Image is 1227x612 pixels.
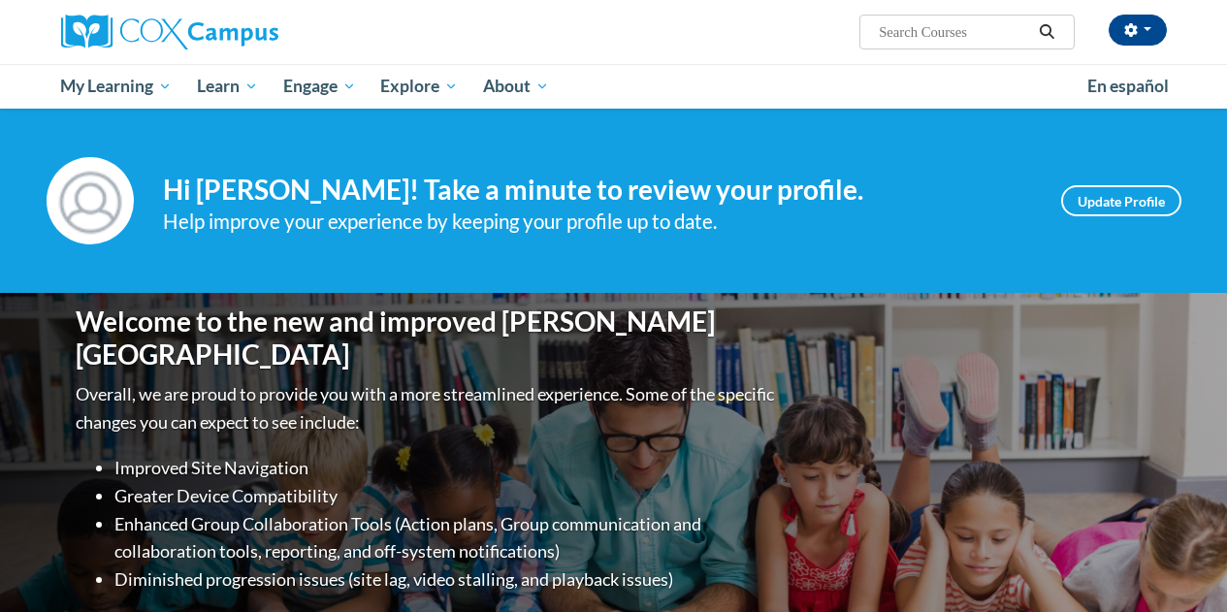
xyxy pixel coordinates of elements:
[48,64,185,109] a: My Learning
[368,64,470,109] a: Explore
[163,174,1032,207] h4: Hi [PERSON_NAME]! Take a minute to review your profile.
[877,20,1032,44] input: Search Courses
[76,380,779,436] p: Overall, we are proud to provide you with a more streamlined experience. Some of the specific cha...
[283,75,356,98] span: Engage
[483,75,549,98] span: About
[380,75,458,98] span: Explore
[76,306,779,370] h1: Welcome to the new and improved [PERSON_NAME][GEOGRAPHIC_DATA]
[1061,185,1181,216] a: Update Profile
[60,75,172,98] span: My Learning
[197,75,258,98] span: Learn
[114,454,779,482] li: Improved Site Navigation
[61,15,410,49] a: Cox Campus
[114,482,779,510] li: Greater Device Compatibility
[184,64,271,109] a: Learn
[47,157,134,244] img: Profile Image
[114,510,779,566] li: Enhanced Group Collaboration Tools (Action plans, Group communication and collaboration tools, re...
[1032,20,1061,44] button: Search
[114,565,779,594] li: Diminished progression issues (site lag, video stalling, and playback issues)
[1087,76,1169,96] span: En español
[1109,15,1167,46] button: Account Settings
[1149,534,1211,596] iframe: Button to launch messaging window
[47,64,1181,109] div: Main menu
[163,206,1032,238] div: Help improve your experience by keeping your profile up to date.
[61,15,278,49] img: Cox Campus
[271,64,369,109] a: Engage
[1075,66,1181,107] a: En español
[470,64,562,109] a: About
